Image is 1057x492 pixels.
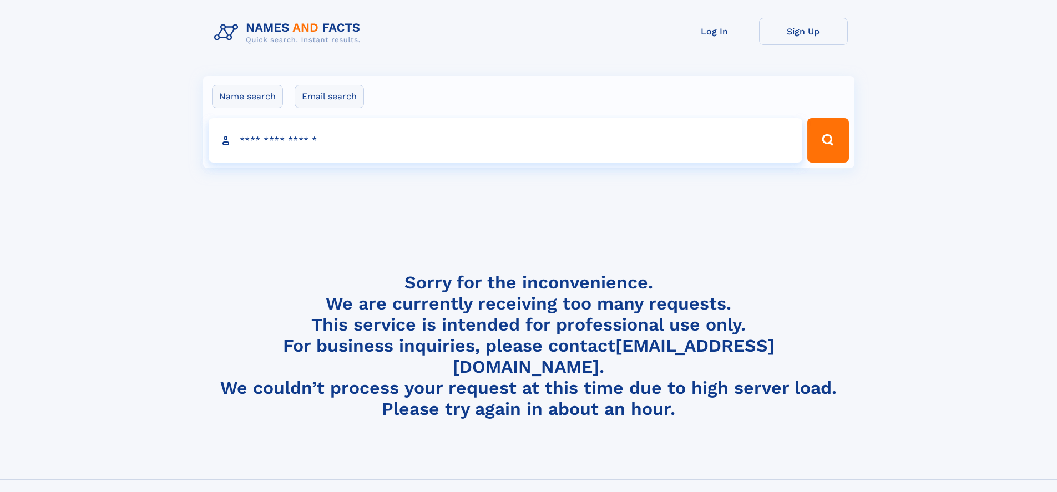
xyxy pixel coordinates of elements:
[212,85,283,108] label: Name search
[807,118,848,163] button: Search Button
[210,18,370,48] img: Logo Names and Facts
[453,335,775,377] a: [EMAIL_ADDRESS][DOMAIN_NAME]
[670,18,759,45] a: Log In
[295,85,364,108] label: Email search
[759,18,848,45] a: Sign Up
[210,272,848,420] h4: Sorry for the inconvenience. We are currently receiving too many requests. This service is intend...
[209,118,803,163] input: search input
